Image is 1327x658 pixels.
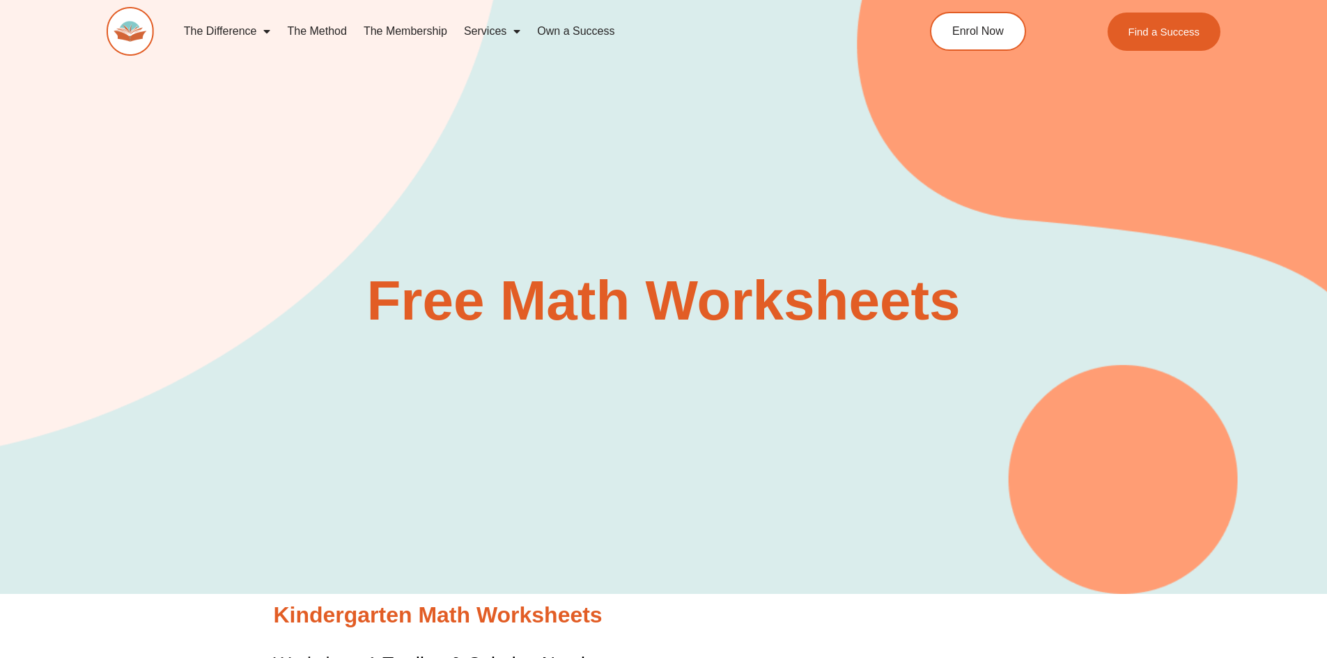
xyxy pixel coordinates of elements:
nav: Menu [176,15,867,47]
a: Enrol Now [930,12,1026,51]
a: Services [456,15,529,47]
a: The Membership [355,15,456,47]
a: The Method [279,15,355,47]
a: Own a Success [529,15,623,47]
h2: Kindergarten Math Worksheets [274,601,1054,630]
h2: Free Math Worksheets [267,273,1061,329]
span: Find a Success [1128,26,1200,37]
span: Enrol Now [952,26,1004,37]
a: The Difference [176,15,279,47]
a: Find a Success [1108,13,1221,51]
